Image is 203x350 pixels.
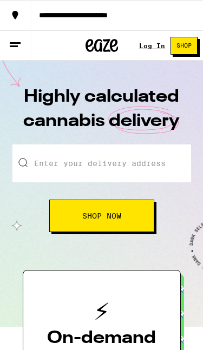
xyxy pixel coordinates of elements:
[12,144,191,182] input: Enter your delivery address
[139,42,165,49] a: Log In
[21,85,183,144] h1: Highly calculated cannabis delivery
[82,212,121,220] span: Shop Now
[176,43,192,49] span: Shop
[171,37,198,55] button: Shop
[49,200,154,232] button: Shop Now
[165,37,203,55] a: Shop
